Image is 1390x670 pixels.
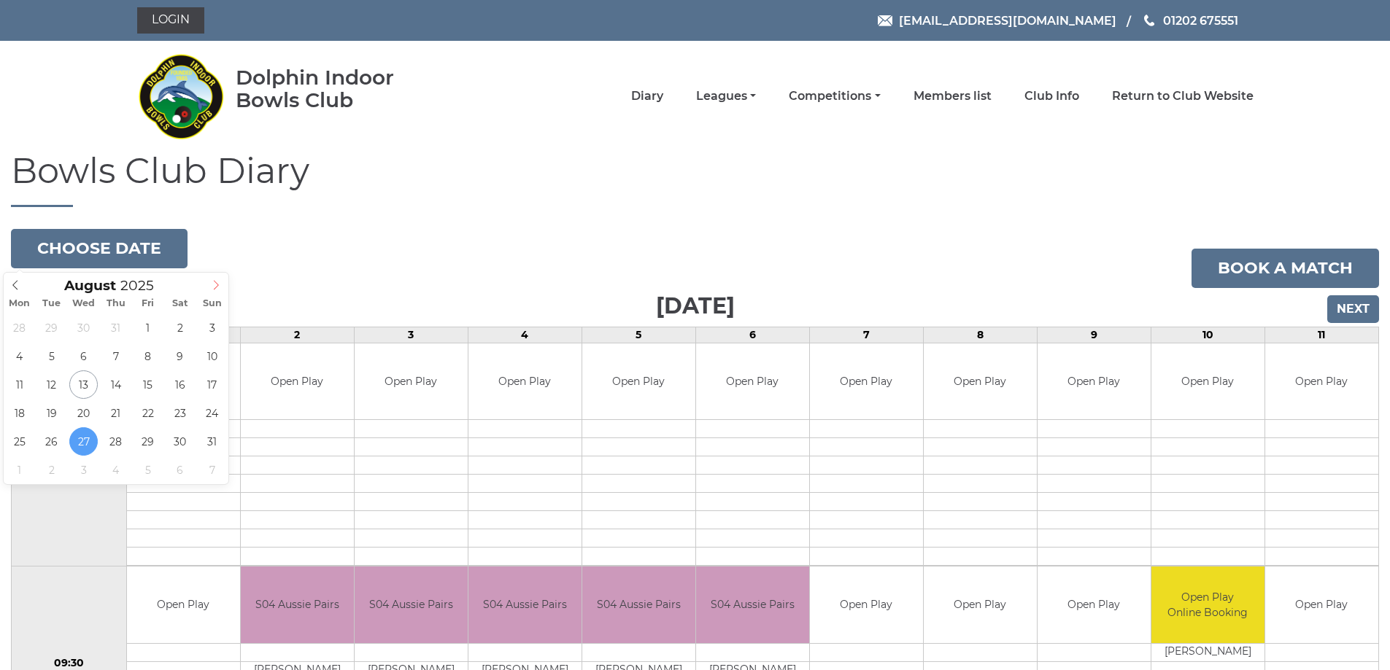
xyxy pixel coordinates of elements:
[240,327,354,343] td: 2
[1112,88,1254,104] a: Return to Club Website
[137,45,225,147] img: Dolphin Indoor Bowls Club
[5,456,34,484] span: September 1, 2025
[468,343,582,420] td: Open Play
[166,456,194,484] span: September 6, 2025
[236,66,441,112] div: Dolphin Indoor Bowls Club
[5,427,34,456] span: August 25, 2025
[1192,249,1379,288] a: Book a match
[695,327,809,343] td: 6
[101,427,130,456] span: August 28, 2025
[134,427,162,456] span: August 29, 2025
[1265,343,1378,420] td: Open Play
[1038,566,1151,643] td: Open Play
[809,327,923,343] td: 7
[468,566,582,643] td: S04 Aussie Pairs
[5,313,34,342] span: July 28, 2025
[878,12,1116,30] a: Email [EMAIL_ADDRESS][DOMAIN_NAME]
[101,342,130,370] span: August 7, 2025
[198,399,226,427] span: August 24, 2025
[64,279,116,293] span: Scroll to increment
[166,370,194,399] span: August 16, 2025
[166,399,194,427] span: August 23, 2025
[69,399,98,427] span: August 20, 2025
[11,229,188,268] button: Choose date
[4,299,36,308] span: Mon
[1024,88,1079,104] a: Club Info
[100,299,132,308] span: Thu
[134,342,162,370] span: August 8, 2025
[127,566,240,643] td: Open Play
[37,427,66,456] span: August 26, 2025
[1151,566,1264,643] td: Open Play Online Booking
[166,313,194,342] span: August 2, 2025
[37,370,66,399] span: August 12, 2025
[1151,327,1264,343] td: 10
[166,427,194,456] span: August 30, 2025
[1265,566,1378,643] td: Open Play
[198,456,226,484] span: September 7, 2025
[914,88,992,104] a: Members list
[354,327,468,343] td: 3
[1037,327,1151,343] td: 9
[1327,295,1379,323] input: Next
[696,566,809,643] td: S04 Aussie Pairs
[924,566,1037,643] td: Open Play
[924,343,1037,420] td: Open Play
[198,342,226,370] span: August 10, 2025
[5,370,34,399] span: August 11, 2025
[468,327,582,343] td: 4
[166,342,194,370] span: August 9, 2025
[1264,327,1378,343] td: 11
[1151,643,1264,661] td: [PERSON_NAME]
[5,399,34,427] span: August 18, 2025
[696,88,756,104] a: Leagues
[101,313,130,342] span: July 31, 2025
[134,399,162,427] span: August 22, 2025
[582,566,695,643] td: S04 Aussie Pairs
[1163,13,1238,27] span: 01202 675551
[355,566,468,643] td: S04 Aussie Pairs
[1038,343,1151,420] td: Open Play
[101,399,130,427] span: August 21, 2025
[137,7,204,34] a: Login
[198,313,226,342] span: August 3, 2025
[582,327,695,343] td: 5
[101,456,130,484] span: September 4, 2025
[134,370,162,399] span: August 15, 2025
[241,566,354,643] td: S04 Aussie Pairs
[164,299,196,308] span: Sat
[69,427,98,456] span: August 27, 2025
[198,427,226,456] span: August 31, 2025
[810,343,923,420] td: Open Play
[134,313,162,342] span: August 1, 2025
[810,566,923,643] td: Open Play
[36,299,68,308] span: Tue
[69,313,98,342] span: July 30, 2025
[5,342,34,370] span: August 4, 2025
[69,370,98,399] span: August 13, 2025
[69,342,98,370] span: August 6, 2025
[631,88,663,104] a: Diary
[241,343,354,420] td: Open Play
[899,13,1116,27] span: [EMAIL_ADDRESS][DOMAIN_NAME]
[355,343,468,420] td: Open Play
[116,277,173,294] input: Scroll to increment
[11,152,1379,207] h1: Bowls Club Diary
[37,399,66,427] span: August 19, 2025
[196,299,228,308] span: Sun
[923,327,1037,343] td: 8
[37,342,66,370] span: August 5, 2025
[37,456,66,484] span: September 2, 2025
[198,370,226,399] span: August 17, 2025
[789,88,880,104] a: Competitions
[878,15,892,26] img: Email
[134,456,162,484] span: September 5, 2025
[1142,12,1238,30] a: Phone us 01202 675551
[696,343,809,420] td: Open Play
[582,343,695,420] td: Open Play
[37,313,66,342] span: July 29, 2025
[69,456,98,484] span: September 3, 2025
[1144,15,1154,26] img: Phone us
[68,299,100,308] span: Wed
[1151,343,1264,420] td: Open Play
